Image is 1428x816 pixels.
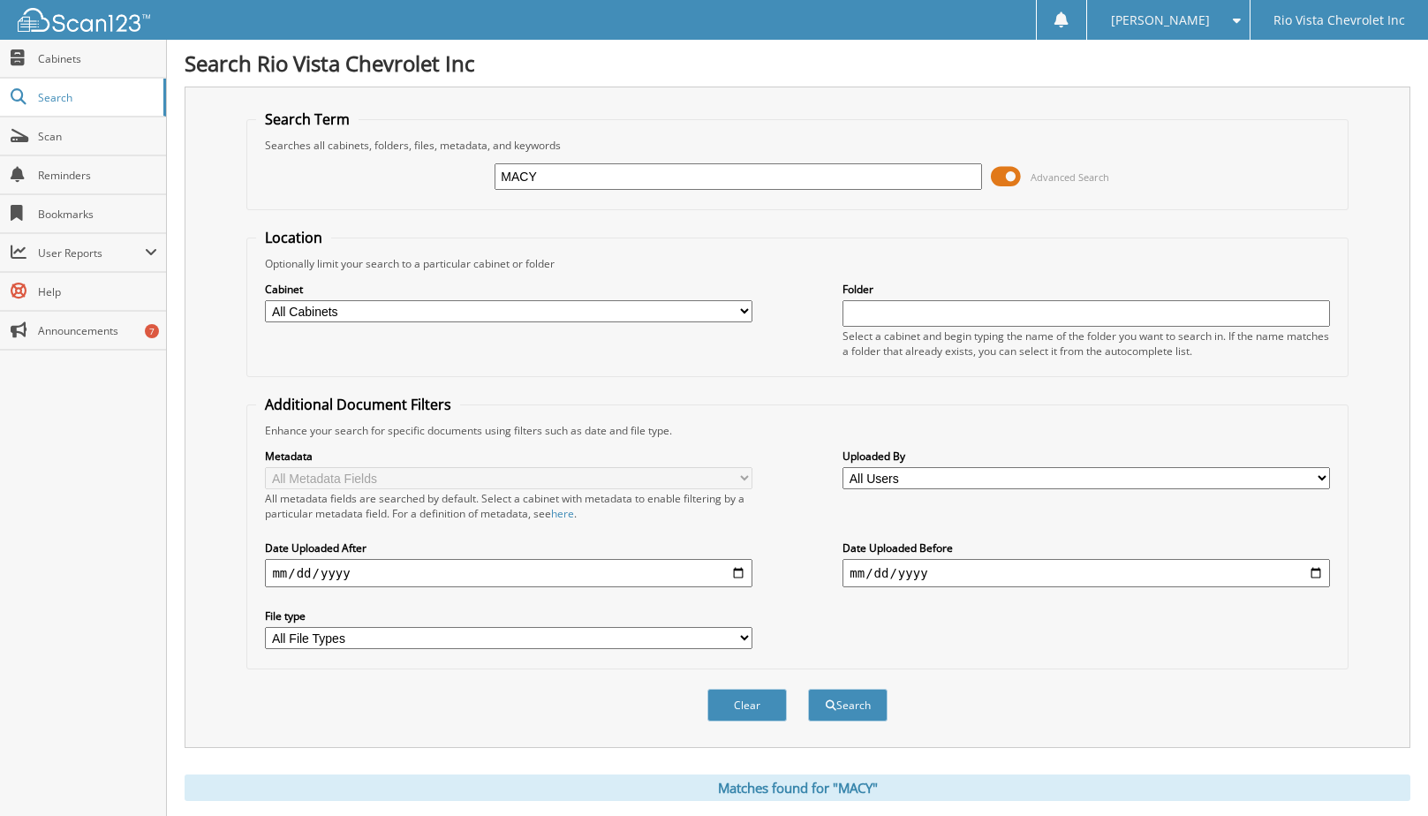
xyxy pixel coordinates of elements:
label: Uploaded By [842,449,1329,464]
label: File type [265,608,752,623]
div: Matches found for "MACY" [185,774,1410,801]
label: Folder [842,282,1329,297]
label: Metadata [265,449,752,464]
div: All metadata fields are searched by default. Select a cabinet with metadata to enable filtering b... [265,491,752,521]
button: Clear [707,689,787,722]
h1: Search Rio Vista Chevrolet Inc [185,49,1410,78]
span: User Reports [38,246,145,261]
div: Enhance your search for specific documents using filters such as date and file type. [256,423,1338,438]
legend: Search Term [256,110,359,129]
label: Date Uploaded After [265,540,752,555]
a: here [551,506,574,521]
span: Help [38,284,157,299]
label: Cabinet [265,282,752,297]
div: Select a cabinet and begin typing the name of the folder you want to search in. If the name match... [842,329,1329,359]
div: Searches all cabinets, folders, files, metadata, and keywords [256,138,1338,153]
button: Search [808,689,888,722]
legend: Additional Document Filters [256,395,460,414]
span: Advanced Search [1031,170,1109,184]
span: Announcements [38,323,157,338]
span: Cabinets [38,51,157,66]
label: Date Uploaded Before [842,540,1329,555]
span: Scan [38,129,157,144]
span: Bookmarks [38,207,157,222]
input: start [265,559,752,587]
span: Reminders [38,168,157,183]
div: Optionally limit your search to a particular cabinet or folder [256,256,1338,271]
span: Search [38,90,155,105]
div: 7 [145,324,159,338]
span: [PERSON_NAME] [1111,15,1210,26]
input: end [842,559,1329,587]
span: Rio Vista Chevrolet Inc [1273,15,1405,26]
img: scan123-logo-white.svg [18,8,150,32]
legend: Location [256,228,331,247]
